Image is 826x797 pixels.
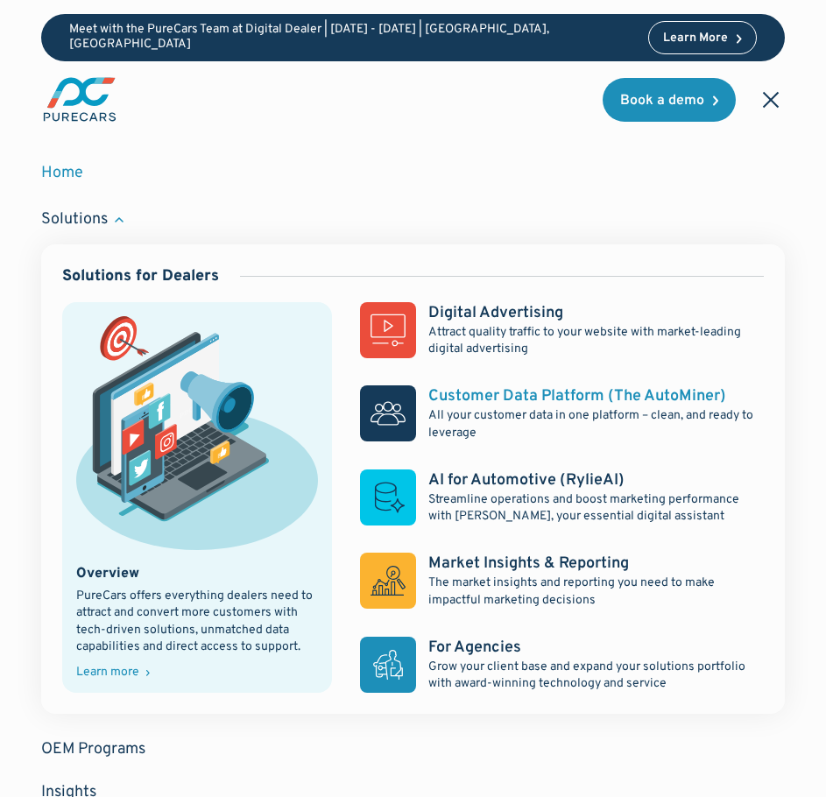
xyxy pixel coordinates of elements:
[76,667,139,679] div: Learn more
[41,194,785,244] div: Solutions
[648,21,757,54] a: Learn More
[428,324,764,358] p: Attract quality traffic to your website with market-leading digital advertising
[41,208,108,230] div: Solutions
[360,637,764,693] a: For AgenciesGrow your client base and expand your solutions portfolio with award-winning technolo...
[69,23,634,53] p: Meet with the PureCars Team at Digital Dealer | [DATE] - [DATE] | [GEOGRAPHIC_DATA], [GEOGRAPHIC_...
[360,385,764,441] a: Customer Data Platform (The AutoMiner)All your customer data in one platform – clean, and ready t...
[603,78,736,122] a: Book a demo
[76,564,139,583] div: Overview
[750,79,785,121] div: menu
[41,75,118,123] a: main
[360,553,764,609] a: Market Insights & ReportingThe market insights and reporting you need to make impactful marketing...
[360,302,764,358] a: Digital AdvertisingAttract quality traffic to your website with market-leading digital advertising
[62,302,331,693] a: marketing illustration showing social media channels and campaignsOverviewPureCars offers everyth...
[76,316,317,551] img: marketing illustration showing social media channels and campaigns
[428,407,764,441] p: All your customer data in one platform – clean, and ready to leverage
[428,469,625,491] div: AI for Automotive (RylieAI)
[428,302,563,324] div: Digital Advertising
[428,491,764,525] p: Streamline operations and boost marketing performance with [PERSON_NAME], your essential digital ...
[62,265,219,287] div: Solutions for Dealers
[360,469,764,525] a: AI for Automotive (RylieAI)Streamline operations and boost marketing performance with [PERSON_NAM...
[428,553,629,575] div: Market Insights & Reporting
[620,94,704,108] div: Book a demo
[41,728,785,771] a: OEM Programs
[41,244,785,714] nav: Solutions
[428,637,521,659] div: For Agencies
[428,659,764,693] p: Grow your client base and expand your solutions portfolio with award-winning technology and service
[663,32,728,45] div: Learn More
[428,385,726,407] div: Customer Data Platform (The AutoMiner)
[41,75,118,123] img: purecars logo
[76,588,317,656] div: PureCars offers everything dealers need to attract and convert more customers with tech-driven so...
[428,575,764,609] p: The market insights and reporting you need to make impactful marketing decisions
[41,152,785,194] a: Home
